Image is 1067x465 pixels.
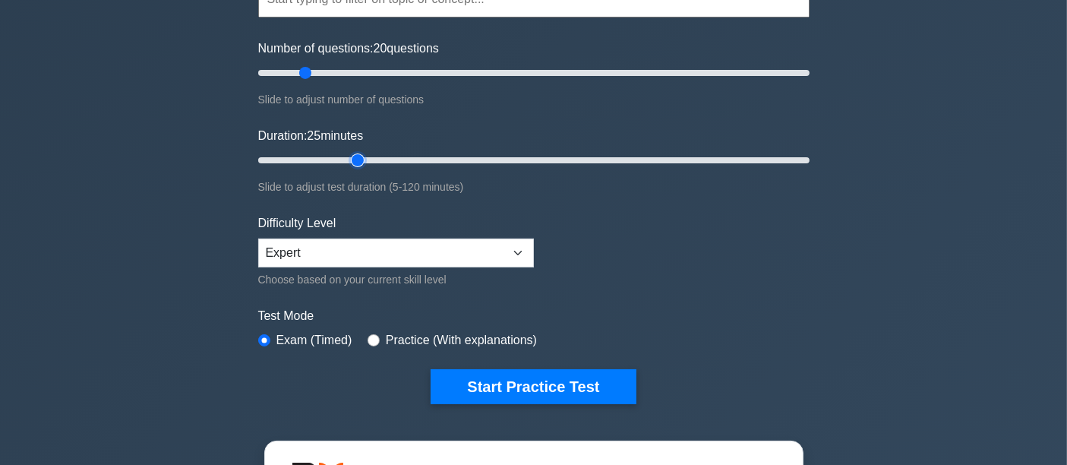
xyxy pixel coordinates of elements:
[258,127,364,145] label: Duration: minutes
[374,42,387,55] span: 20
[258,270,534,289] div: Choose based on your current skill level
[431,369,636,404] button: Start Practice Test
[258,178,810,196] div: Slide to adjust test duration (5-120 minutes)
[386,331,537,350] label: Practice (With explanations)
[276,331,352,350] label: Exam (Timed)
[258,90,810,109] div: Slide to adjust number of questions
[258,307,810,325] label: Test Mode
[258,40,439,58] label: Number of questions: questions
[258,214,336,232] label: Difficulty Level
[307,129,320,142] span: 25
